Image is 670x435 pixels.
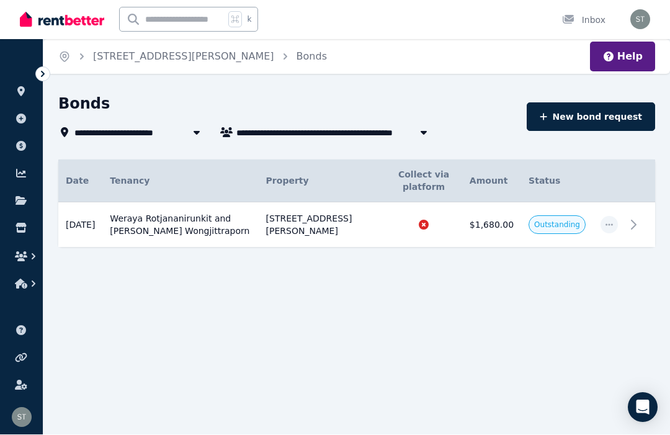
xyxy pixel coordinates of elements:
[534,220,580,230] span: Outstanding
[20,11,104,29] img: RentBetter
[259,160,386,203] th: Property
[66,219,95,231] span: [DATE]
[628,393,658,423] div: Open Intercom Messenger
[602,50,643,65] button: Help
[43,40,342,74] nav: Breadcrumb
[385,160,462,203] th: Collect via platform
[58,94,110,114] h1: Bonds
[259,203,386,248] td: [STREET_ADDRESS][PERSON_NAME]
[12,408,32,428] img: Sonia Thomson
[297,50,327,65] span: Bonds
[462,160,521,203] th: Amount
[527,103,655,132] button: New bond request
[630,10,650,30] img: Sonia Thomson
[66,175,89,187] span: Date
[102,203,258,248] td: Weraya Rotjananirunkit and [PERSON_NAME] Wongjittraporn
[247,15,251,25] span: k
[93,51,274,63] a: [STREET_ADDRESS][PERSON_NAME]
[562,14,605,27] div: Inbox
[102,160,258,203] th: Tenancy
[462,203,521,248] td: $1,680.00
[521,160,593,203] th: Status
